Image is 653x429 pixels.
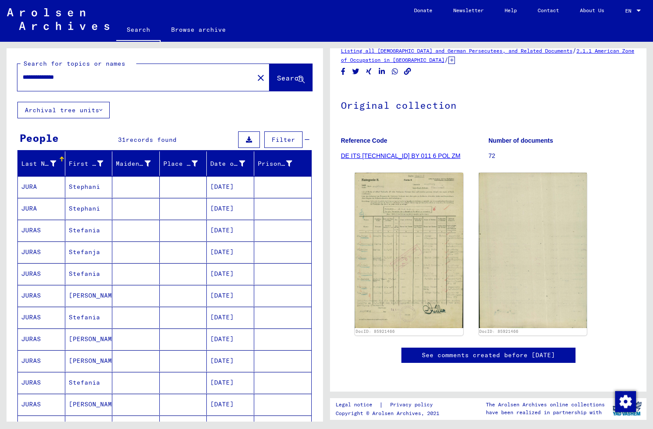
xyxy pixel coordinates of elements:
[112,151,160,176] mat-header-cell: Maiden Name
[258,159,293,168] div: Prisoner #
[207,176,254,198] mat-cell: [DATE]
[207,198,254,219] mat-cell: [DATE]
[264,131,303,148] button: Filter
[69,157,114,171] div: First Name
[65,394,113,415] mat-cell: [PERSON_NAME]
[65,220,113,241] mat-cell: Stefania
[207,307,254,328] mat-cell: [DATE]
[65,372,113,393] mat-cell: Stefania
[444,56,448,64] span: /
[20,130,59,146] div: People
[210,157,256,171] div: Date of Birth
[422,351,555,360] a: See comments created before [DATE]
[17,102,110,118] button: Archival tree units
[65,263,113,285] mat-cell: Stefania
[207,151,254,176] mat-header-cell: Date of Birth
[486,409,605,416] p: have been realized in partnership with
[18,285,65,306] mat-cell: JURAS
[65,285,113,306] mat-cell: [PERSON_NAME]
[207,372,254,393] mat-cell: [DATE]
[277,74,303,82] span: Search
[341,85,636,124] h1: Original collection
[65,176,113,198] mat-cell: Stephani
[18,307,65,328] mat-cell: JURAS
[24,60,125,67] mat-label: Search for topics or names
[258,157,303,171] div: Prisoner #
[18,372,65,393] mat-cell: JURAS
[364,66,374,77] button: Share on Xing
[269,64,312,91] button: Search
[18,151,65,176] mat-header-cell: Last Name
[116,19,161,42] a: Search
[21,157,67,171] div: Last Name
[355,173,463,328] img: 001.jpg
[272,136,295,144] span: Filter
[65,241,113,263] mat-cell: Stefanja
[572,47,576,54] span: /
[207,220,254,241] mat-cell: [DATE]
[336,409,443,417] p: Copyright © Arolsen Archives, 2021
[207,263,254,285] mat-cell: [DATE]
[207,328,254,350] mat-cell: [DATE]
[7,8,109,30] img: Arolsen_neg.svg
[18,198,65,219] mat-cell: JURA
[18,350,65,372] mat-cell: JURAS
[18,176,65,198] mat-cell: JURA
[18,220,65,241] mat-cell: JURAS
[479,329,518,334] a: DocID: 85921466
[625,8,635,14] span: EN
[252,69,269,86] button: Clear
[18,263,65,285] mat-cell: JURAS
[207,285,254,306] mat-cell: [DATE]
[65,198,113,219] mat-cell: Stephani
[116,159,151,168] div: Maiden Name
[207,241,254,263] mat-cell: [DATE]
[21,159,56,168] div: Last Name
[65,307,113,328] mat-cell: Stefania
[210,159,245,168] div: Date of Birth
[336,400,443,409] div: |
[163,157,209,171] div: Place of Birth
[65,151,113,176] mat-header-cell: First Name
[116,157,162,171] div: Maiden Name
[488,137,553,144] b: Number of documents
[377,66,387,77] button: Share on LinkedIn
[254,151,312,176] mat-header-cell: Prisoner #
[118,136,126,144] span: 31
[126,136,177,144] span: records found
[69,159,104,168] div: First Name
[390,66,400,77] button: Share on WhatsApp
[18,394,65,415] mat-cell: JURAS
[339,66,348,77] button: Share on Facebook
[488,151,636,161] p: 72
[341,152,461,159] a: DE ITS [TECHNICAL_ID] BY 011 6 POL ZM
[383,400,443,409] a: Privacy policy
[207,394,254,415] mat-cell: [DATE]
[65,328,113,350] mat-cell: [PERSON_NAME]
[207,350,254,372] mat-cell: [DATE]
[163,159,198,168] div: Place of Birth
[615,391,636,412] img: Change consent
[403,66,412,77] button: Copy link
[161,19,236,40] a: Browse archive
[356,329,395,334] a: DocID: 85921466
[18,241,65,263] mat-cell: JURAS
[256,73,266,83] mat-icon: close
[160,151,207,176] mat-header-cell: Place of Birth
[65,350,113,372] mat-cell: [PERSON_NAME]
[611,398,643,419] img: yv_logo.png
[18,328,65,350] mat-cell: JURAS
[351,66,360,77] button: Share on Twitter
[336,400,379,409] a: Legal notice
[486,401,605,409] p: The Arolsen Archives online collections
[479,173,587,328] img: 002.jpg
[341,137,387,144] b: Reference Code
